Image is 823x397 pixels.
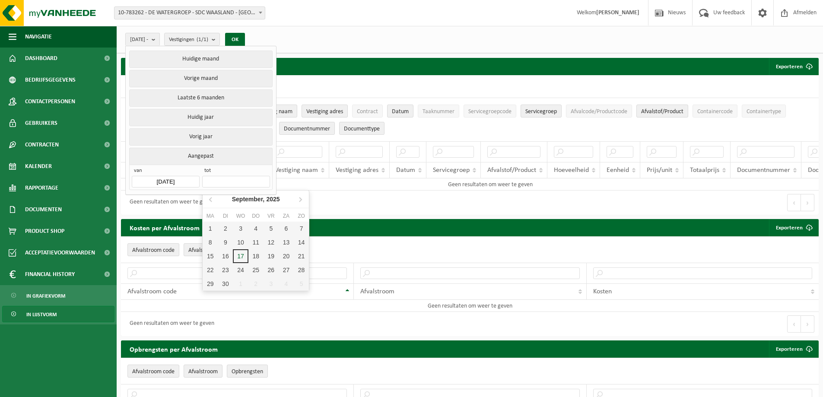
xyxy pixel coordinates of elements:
div: vr [264,212,279,220]
span: Contracten [25,134,59,156]
div: 15 [203,249,218,263]
div: 26 [264,263,279,277]
div: 24 [233,263,248,277]
span: Containertype [747,108,781,115]
div: 27 [279,263,294,277]
span: Servicegroep [525,108,557,115]
span: Afvalstroom code [127,288,177,295]
span: Afvalcode/Productcode [571,108,627,115]
div: 7 [294,222,309,235]
div: 9 [218,235,233,249]
div: 22 [203,263,218,277]
span: Vestiging adres [336,167,378,174]
span: Vestiging naam [275,167,318,174]
span: Financial History [25,264,75,285]
span: 10-783262 - DE WATERGROEP - SDC WAASLAND - LOKEREN [114,6,265,19]
span: Hoeveelheid [554,167,589,174]
div: di [218,212,233,220]
button: Vorige maand [129,70,272,87]
span: Afvalstroom code [132,368,175,375]
button: DocumenttypeDocumenttype: Activate to sort [339,122,384,135]
div: 25 [248,263,264,277]
div: 3 [264,277,279,291]
div: 5 [294,277,309,291]
button: Aangepast [129,148,272,165]
a: In lijstvorm [2,306,114,322]
div: 17 [233,249,248,263]
div: 11 [248,235,264,249]
h2: Opbrengsten per Afvalstroom [121,340,226,358]
strong: [PERSON_NAME] [596,10,639,16]
button: Vestiging adresVestiging adres: Activate to sort [302,105,348,118]
span: Prijs/unit [647,167,672,174]
span: Servicegroepcode [468,108,512,115]
span: Dashboard [25,48,57,69]
span: Taaknummer [423,108,454,115]
span: Datum [396,167,415,174]
span: Afvalstroom [360,288,394,295]
button: ServicegroepServicegroep: Activate to sort [521,105,562,118]
button: Laatste 6 maanden [129,89,272,107]
div: 2 [248,277,264,291]
button: Huidige maand [129,51,272,68]
span: Afvalstroom [188,368,218,375]
button: Previous [787,315,801,333]
button: Afvalcode/ProductcodeAfvalcode/Productcode: Activate to sort [566,105,632,118]
h2: Kosten per Afvalstroom [121,219,208,236]
span: Afvalstroom [188,247,218,254]
button: ContainertypeContainertype: Activate to sort [742,105,786,118]
button: DatumDatum: Activate to sort [387,105,413,118]
i: 2025 [266,196,280,202]
button: ContainercodeContainercode: Activate to sort [693,105,737,118]
div: 4 [279,277,294,291]
div: ma [203,212,218,220]
span: Bedrijfsgegevens [25,69,76,91]
div: Geen resultaten om weer te geven [125,316,214,332]
span: Rapportage [25,177,58,199]
span: Kalender [25,156,52,177]
button: ContractContract: Activate to sort [352,105,383,118]
div: 5 [264,222,279,235]
span: [DATE] - [130,33,148,46]
span: Contract [357,108,378,115]
button: AfvalstroomAfvalstroom: Activate to sort [184,243,222,256]
span: Documenttype [344,126,380,132]
div: 28 [294,263,309,277]
button: Vestigingen(1/1) [164,33,220,46]
span: Servicegroep [433,167,470,174]
span: Eenheid [607,167,629,174]
span: Containercode [697,108,733,115]
a: In grafiekvorm [2,287,114,304]
div: 16 [218,249,233,263]
div: do [248,212,264,220]
div: 1 [203,222,218,235]
button: DocumentnummerDocumentnummer: Activate to sort [279,122,335,135]
div: 29 [203,277,218,291]
button: Afvalstroom codeAfvalstroom code: Activate to invert sorting [127,365,179,378]
count: (1/1) [197,37,208,42]
td: Geen resultaten om weer te geven [121,300,819,312]
button: TaaknummerTaaknummer: Activate to sort [418,105,459,118]
button: OK [225,33,245,47]
div: wo [233,212,248,220]
span: Vestiging adres [306,108,343,115]
button: Vorig jaar [129,128,272,146]
div: 14 [294,235,309,249]
a: Exporteren [769,219,818,236]
div: 3 [233,222,248,235]
div: 18 [248,249,264,263]
span: In lijstvorm [26,306,57,323]
span: Afvalstof/Product [487,167,536,174]
span: Totaalprijs [690,167,719,174]
span: Afvalstof/Product [641,108,683,115]
button: [DATE] - [125,33,160,46]
div: 19 [264,249,279,263]
div: September, [229,192,283,206]
div: zo [294,212,309,220]
button: Previous [787,194,801,211]
div: 30 [218,277,233,291]
button: Afvalstroom codeAfvalstroom code: Activate to invert sorting [127,243,179,256]
button: Next [801,315,814,333]
a: Exporteren [769,340,818,358]
span: tot [202,167,270,176]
